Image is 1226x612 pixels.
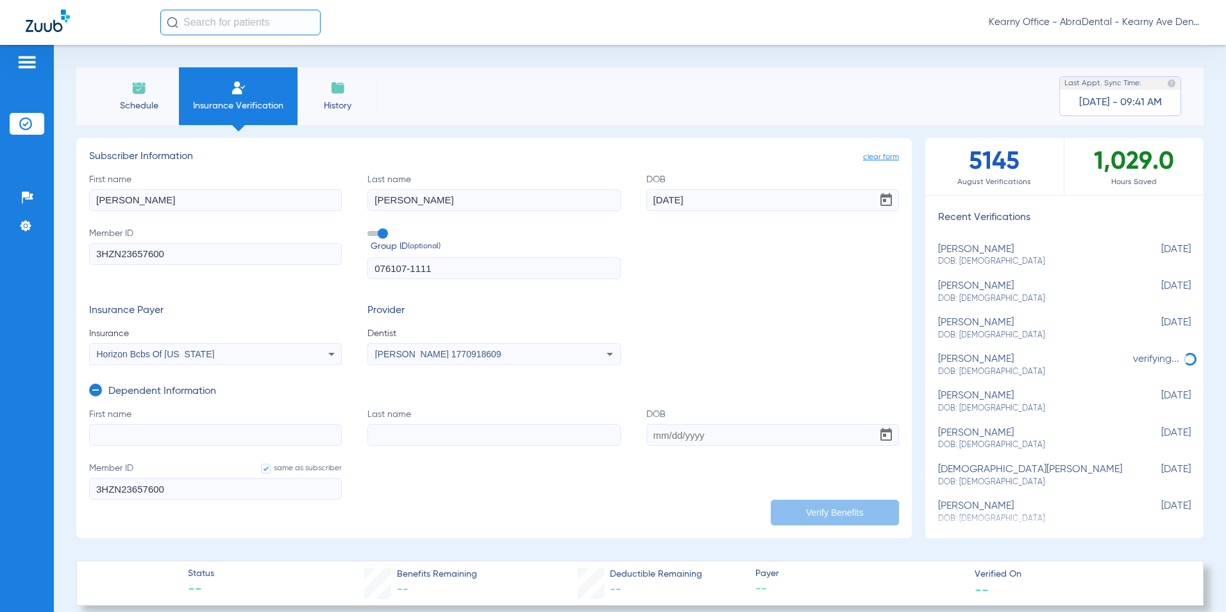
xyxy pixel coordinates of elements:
[17,55,37,70] img: hamburger-icon
[330,80,346,96] img: History
[610,568,702,581] span: Deductible Remaining
[89,227,342,280] label: Member ID
[408,240,441,253] small: (optional)
[1127,500,1191,524] span: [DATE]
[938,256,1127,268] span: DOB: [DEMOGRAPHIC_DATA]
[89,478,342,500] input: Member IDsame as subscriber
[938,366,1127,378] span: DOB: [DEMOGRAPHIC_DATA]
[367,408,620,446] label: Last name
[938,293,1127,305] span: DOB: [DEMOGRAPHIC_DATA]
[367,305,620,318] h3: Provider
[938,353,1127,377] div: [PERSON_NAME]
[938,439,1127,451] span: DOB: [DEMOGRAPHIC_DATA]
[89,408,342,446] label: First name
[188,581,214,599] span: --
[89,462,342,500] label: Member ID
[938,403,1127,414] span: DOB: [DEMOGRAPHIC_DATA]
[938,330,1127,341] span: DOB: [DEMOGRAPHIC_DATA]
[188,567,214,581] span: Status
[397,584,408,595] span: --
[1162,550,1226,612] iframe: Chat Widget
[1064,138,1204,195] div: 1,029.0
[375,349,501,359] span: [PERSON_NAME] 1770918609
[167,17,178,28] img: Search Icon
[367,327,620,340] span: Dentist
[938,427,1127,451] div: [PERSON_NAME]
[1064,77,1141,90] span: Last Appt. Sync Time:
[975,568,1183,581] span: Verified On
[108,99,169,112] span: Schedule
[160,10,321,35] input: Search for patients
[1079,96,1162,109] span: [DATE] - 09:41 AM
[89,305,342,318] h3: Insurance Payer
[938,244,1127,268] div: [PERSON_NAME]
[367,424,620,446] input: Last name
[231,80,246,96] img: Manual Insurance Verification
[938,317,1127,341] div: [PERSON_NAME]
[89,327,342,340] span: Insurance
[755,581,964,597] span: --
[925,212,1204,225] h3: Recent Verifications
[938,280,1127,304] div: [PERSON_NAME]
[938,500,1127,524] div: [PERSON_NAME]
[1127,464,1191,488] span: [DATE]
[755,567,964,581] span: Payer
[89,424,342,446] input: First name
[1127,390,1191,414] span: [DATE]
[108,386,216,398] h3: Dependent Information
[646,173,899,211] label: DOB
[371,240,620,253] span: Group ID
[189,99,288,112] span: Insurance Verification
[1127,427,1191,451] span: [DATE]
[367,173,620,211] label: Last name
[646,408,899,446] label: DOB
[925,176,1064,189] span: August Verifications
[1133,354,1179,364] span: verifying...
[248,462,342,475] label: same as subscriber
[873,187,899,213] button: Open calendar
[1127,244,1191,268] span: [DATE]
[89,173,342,211] label: First name
[26,10,70,32] img: Zuub Logo
[873,422,899,448] button: Open calendar
[938,464,1127,488] div: [DEMOGRAPHIC_DATA][PERSON_NAME]
[367,189,620,211] input: Last name
[307,99,368,112] span: History
[938,477,1127,488] span: DOB: [DEMOGRAPHIC_DATA]
[89,189,342,211] input: First name
[97,349,215,359] span: Horizon Bcbs Of [US_STATE]
[925,138,1064,195] div: 5145
[397,568,477,581] span: Benefits Remaining
[89,151,899,164] h3: Subscriber Information
[938,390,1127,414] div: [PERSON_NAME]
[989,16,1200,29] span: Kearny Office - AbraDental - Kearny Ave Dental, LLC - Kearny General
[131,80,147,96] img: Schedule
[89,243,342,265] input: Member ID
[1167,79,1176,88] img: last sync help info
[1127,317,1191,341] span: [DATE]
[610,584,621,595] span: --
[975,582,989,596] span: --
[646,424,899,446] input: DOBOpen calendar
[646,189,899,211] input: DOBOpen calendar
[771,500,899,525] button: Verify Benefits
[863,151,899,164] span: clear form
[1127,280,1191,304] span: [DATE]
[1064,176,1204,189] span: Hours Saved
